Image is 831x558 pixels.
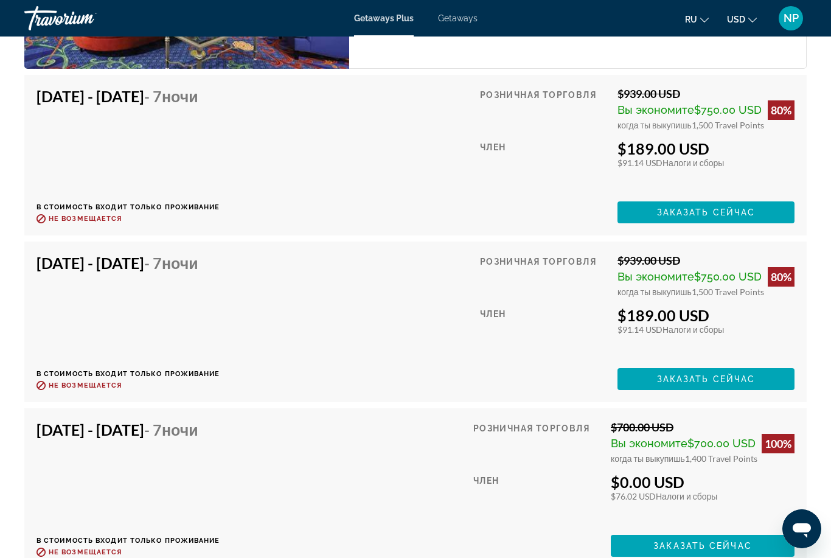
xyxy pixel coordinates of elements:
[617,368,794,390] button: Заказать сейчас
[438,13,478,23] a: Getaways
[784,12,799,24] span: NP
[617,306,794,324] div: $189.00 USD
[692,120,764,130] span: 1,500 Travel Points
[617,324,794,335] div: $91.14 USD
[354,13,414,23] a: Getaways Plus
[694,270,762,283] span: $750.00 USD
[782,509,821,548] iframe: Кнопка запуска окна обмена сообщениями
[611,453,685,464] span: когда ты выкупишь
[662,158,724,168] span: Налоги и сборы
[762,434,794,453] div: 100%
[768,267,794,287] div: 80%
[611,420,794,434] div: $700.00 USD
[480,139,608,192] div: Член
[162,420,198,439] span: ночи
[480,254,608,297] div: Розничная торговля
[617,120,692,130] span: когда ты выкупишь
[694,103,762,116] span: $750.00 USD
[727,15,745,24] span: USD
[24,2,146,34] a: Travorium
[162,254,198,272] span: ночи
[617,287,692,297] span: когда ты выкупишь
[617,254,794,267] div: $939.00 USD
[611,437,687,450] span: Вы экономите
[685,10,709,28] button: Change language
[144,254,198,272] span: - 7
[611,491,794,501] div: $76.02 USD
[687,437,756,450] span: $700.00 USD
[653,541,752,551] span: Заказать сейчас
[617,201,794,223] button: Заказать сейчас
[49,215,122,223] span: Не возмещается
[685,453,757,464] span: 1,400 Travel Points
[657,374,756,384] span: Заказать сейчас
[617,87,794,100] div: $939.00 USD
[775,5,807,31] button: User Menu
[611,473,794,491] div: $0.00 USD
[685,15,697,24] span: ru
[617,158,794,168] div: $91.14 USD
[37,203,220,211] p: В стоимость входит только проживание
[657,208,756,217] span: Заказать сейчас
[692,287,764,297] span: 1,500 Travel Points
[480,87,608,130] div: Розничная торговля
[162,87,198,105] span: ночи
[617,139,794,158] div: $189.00 USD
[49,382,122,389] span: Не возмещается
[662,324,724,335] span: Налоги и сборы
[473,473,602,526] div: Член
[656,491,717,501] span: Налоги и сборы
[37,87,211,105] h4: [DATE] - [DATE]
[480,306,608,359] div: Член
[37,370,220,378] p: В стоимость входит только проживание
[49,548,122,556] span: Не возмещается
[144,420,198,439] span: - 7
[144,87,198,105] span: - 7
[611,535,794,557] button: Заказать сейчас
[37,537,220,545] p: В стоимость входит только проживание
[37,420,211,439] h4: [DATE] - [DATE]
[473,420,602,464] div: Розничная торговля
[617,103,694,116] span: Вы экономите
[768,100,794,120] div: 80%
[37,254,211,272] h4: [DATE] - [DATE]
[727,10,757,28] button: Change currency
[617,270,694,283] span: Вы экономите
